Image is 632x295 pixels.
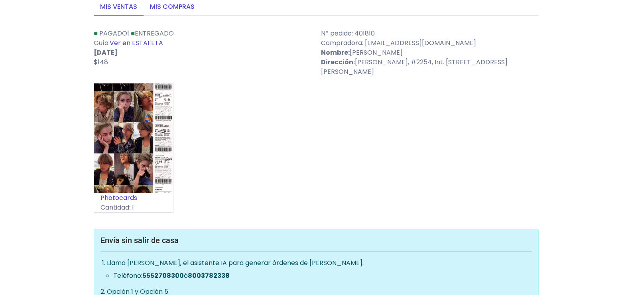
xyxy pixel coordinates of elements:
p: [DATE] [94,48,311,57]
span: $148 [94,57,108,67]
strong: Dirección: [321,57,355,67]
p: [PERSON_NAME] [321,48,539,57]
a: Photocards [100,193,137,202]
strong: Nombre: [321,48,350,57]
a: Entregado [131,29,174,38]
h5: Envía sin salir de casa [100,236,532,245]
li: Llama [PERSON_NAME], el asistente IA para generar órdenes de [PERSON_NAME]. [107,258,532,281]
b: 8003782338 [188,271,230,280]
p: [PERSON_NAME], #2254, Int. [STREET_ADDRESS][PERSON_NAME] [321,57,539,77]
span: Pagado [99,29,127,38]
b: 5552708300 [142,271,184,280]
img: small_1750871888995.jpeg [94,83,173,193]
li: Teléfono: ó [113,271,532,281]
a: Ver en ESTAFETA [110,38,163,48]
div: | Guía: [89,29,316,77]
p: Cantidad: 1 [94,203,173,212]
p: Compradora: [EMAIL_ADDRESS][DOMAIN_NAME] [321,38,539,48]
p: Nº pedido: 401810 [321,29,539,38]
